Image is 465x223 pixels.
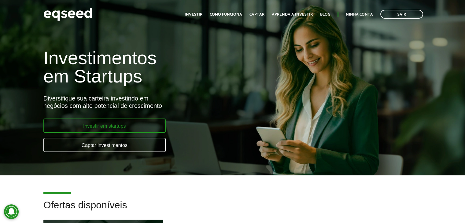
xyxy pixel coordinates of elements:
[346,13,373,16] a: Minha conta
[43,200,422,220] h2: Ofertas disponíveis
[249,13,264,16] a: Captar
[320,13,330,16] a: Blog
[43,138,166,152] a: Captar investimentos
[43,119,166,133] a: Investir em startups
[43,95,267,109] div: Diversifique sua carteira investindo em negócios com alto potencial de crescimento
[43,6,92,22] img: EqSeed
[380,10,423,19] a: Sair
[185,13,202,16] a: Investir
[210,13,242,16] a: Como funciona
[272,13,313,16] a: Aprenda a investir
[43,49,267,86] h1: Investimentos em Startups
